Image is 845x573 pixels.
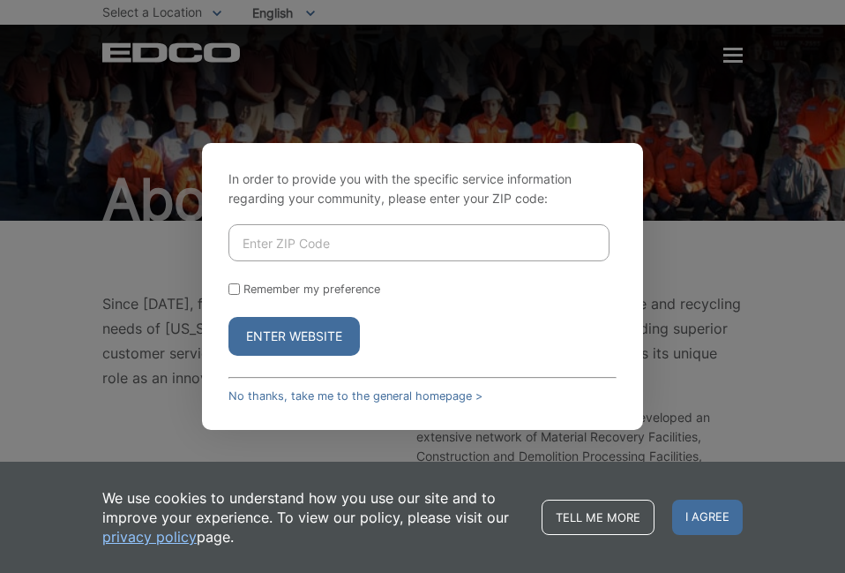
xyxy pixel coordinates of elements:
[228,389,482,403] a: No thanks, take me to the general homepage >
[228,317,360,356] button: Enter Website
[228,170,617,208] p: In order to provide you with the specific service information regarding your community, please en...
[243,283,380,296] label: Remember my preference
[542,500,654,535] a: Tell me more
[672,500,743,535] span: I agree
[102,488,524,547] p: We use cookies to understand how you use our site and to improve your experience. To view our pol...
[228,224,609,261] input: Enter ZIP Code
[102,527,197,547] a: privacy policy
